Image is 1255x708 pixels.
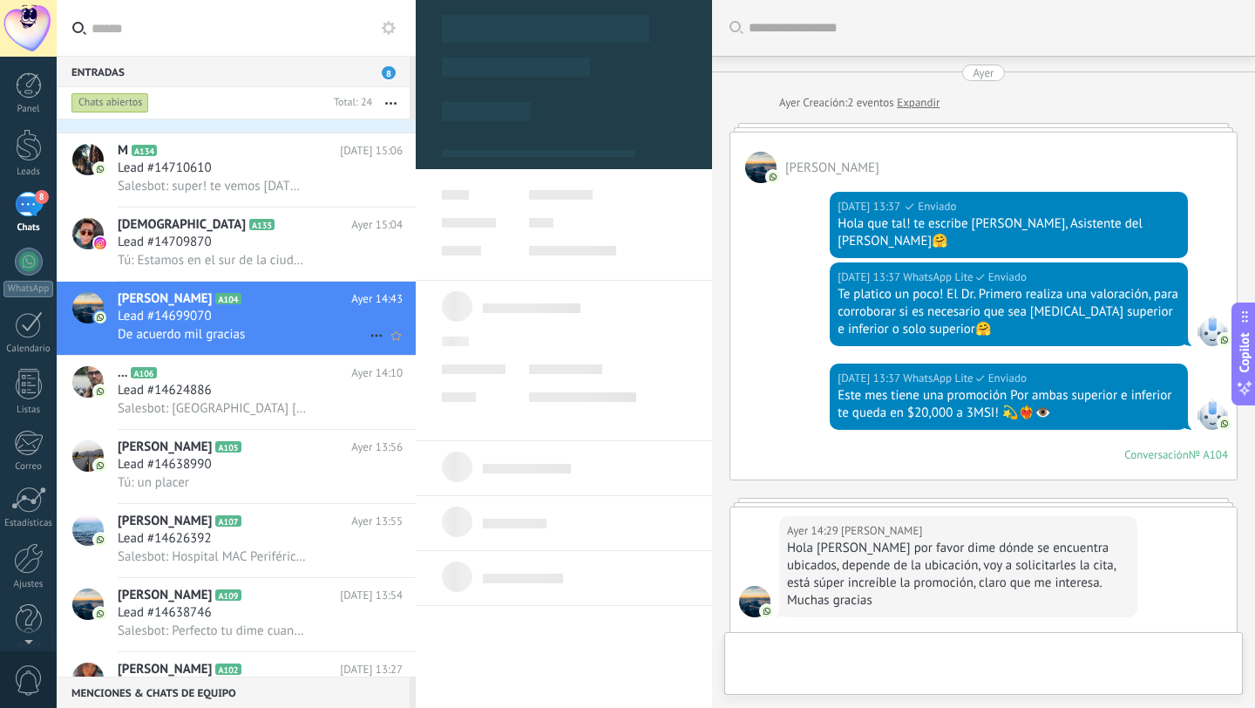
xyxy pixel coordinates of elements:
a: Expandir [897,94,940,112]
span: ... [118,364,127,382]
span: A107 [215,515,241,527]
span: Enviado [918,198,956,215]
span: [PERSON_NAME] [118,587,212,604]
div: Ayer 14:29 [787,522,841,540]
span: WhatsApp Lite [1197,315,1228,346]
img: com.amocrm.amocrmwa.svg [761,605,773,617]
div: Conversación [1124,447,1189,462]
span: A104 [215,293,241,304]
span: 8 [35,190,49,204]
div: Hola que tal! te escribe [PERSON_NAME], Asistente del [PERSON_NAME]🤗 [838,215,1180,250]
span: Laura [841,522,922,540]
span: M [118,142,128,160]
div: Hola [PERSON_NAME] por favor dime dónde se encuentra ubicados, depende de la ubicación, voy a sol... [787,540,1129,609]
span: Enviado [988,370,1027,387]
div: Listas [3,405,54,416]
img: icon [94,237,106,249]
a: avataricon[PERSON_NAME]A107Ayer 13:55Lead #14626392Salesbot: Hospital MAC Periférico Sur [URL][DO... [57,504,416,577]
img: com.amocrm.amocrmwa.svg [1218,418,1231,430]
div: Calendario [3,344,54,355]
img: com.amocrm.amocrmwa.svg [1218,334,1231,346]
span: A134 [132,145,157,156]
img: icon [94,163,106,175]
span: Salesbot: Hospital MAC Periférico Sur [URL][DOMAIN_NAME] [118,548,307,565]
span: Lead #14624886 [118,382,212,399]
div: Ajustes [3,579,54,590]
span: A106 [131,367,156,378]
div: Panel [3,104,54,115]
a: avatariconMA134[DATE] 15:06Lead #14710610Salesbot: super! te vemos [DATE] !!! [57,133,416,207]
span: [PERSON_NAME] [118,439,212,456]
img: icon [94,460,106,472]
div: Entradas [57,56,410,87]
div: WhatsApp [3,281,53,297]
img: icon [94,608,106,620]
span: [PERSON_NAME] [118,661,212,678]
span: Laura [739,586,770,617]
span: A109 [215,589,241,601]
a: avataricon[PERSON_NAME]A105Ayer 13:56Lead #14638990Tú: un placer [57,430,416,503]
div: Te platico un poco! El Dr. Primero realiza una valoración, para corroborar si es necesario que se... [838,286,1180,338]
span: Ayer 15:04 [351,216,403,234]
span: [DATE] 15:06 [340,142,403,160]
span: Copilot [1236,333,1253,373]
a: avataricon[DEMOGRAPHIC_DATA]A135Ayer 15:04Lead #14709870Tú: Estamos en el sur de la ciudad en cli... [57,208,416,281]
span: Laura [745,152,777,183]
div: Creación: [779,94,940,112]
img: icon [94,534,106,546]
span: Laura [785,160,879,176]
div: Ayer [973,65,994,81]
span: De acuerdo mil gracias [118,326,245,343]
span: Tú: Estamos en el sur de la ciudad en clinica MAC y [GEOGRAPHIC_DATA][PERSON_NAME], así como en I... [118,252,307,269]
span: Salesbot: [GEOGRAPHIC_DATA] [URL][DOMAIN_NAME] [118,400,307,417]
span: Tú: un placer [118,474,189,491]
div: Este mes tiene una promoción Por ambas superior e inferior te queda en $20,000 a 3MSI! 💫❤️‍🔥👁️ [838,387,1180,422]
span: Lead #14638746 [118,604,212,622]
img: com.amocrm.amocrmwa.svg [767,171,779,183]
span: A135 [249,219,275,230]
span: Salesbot: Perfecto tu dime cuando te queda venir y aprox que hora para agendarte [118,623,307,639]
span: [DATE] 13:27 [340,661,403,678]
a: avataricon[PERSON_NAME]A104Ayer 14:43Lead #14699070De acuerdo mil gracias [57,282,416,355]
span: Enviado [988,269,1027,286]
div: Leads [3,167,54,178]
span: WhatsApp Lite [903,269,973,286]
div: [DATE] 13:37 [838,198,903,215]
div: Chats abiertos [71,92,149,113]
span: [DEMOGRAPHIC_DATA] [118,216,246,234]
span: Lead #14710610 [118,160,212,177]
span: Lead #14699070 [118,308,212,325]
span: Salesbot: super! te vemos [DATE] !!! [118,178,307,194]
span: Lead #14709870 [118,234,212,251]
div: Chats [3,222,54,234]
div: [DATE] 13:37 [838,370,903,387]
div: Estadísticas [3,518,54,529]
a: avataricon...A106Ayer 14:10Lead #14624886Salesbot: [GEOGRAPHIC_DATA] [URL][DOMAIN_NAME] [57,356,416,429]
span: Ayer 14:43 [351,290,403,308]
div: [DATE] 13:37 [838,269,903,286]
img: icon [94,311,106,323]
div: Correo [3,461,54,473]
span: 8 [382,66,396,79]
span: 2 eventos [847,94,893,112]
span: Ayer 14:10 [351,364,403,382]
span: Ayer 13:55 [351,513,403,530]
span: [PERSON_NAME] [118,290,212,308]
span: Lead #14638990 [118,456,212,473]
span: WhatsApp Lite [903,370,973,387]
span: [PERSON_NAME] [118,513,212,530]
img: icon [94,385,106,398]
div: Ayer [779,94,803,112]
div: Total: 24 [327,94,372,112]
div: № A104 [1189,447,1228,462]
span: Lead #14626392 [118,530,212,548]
span: Ayer 13:56 [351,439,403,456]
div: Menciones & Chats de equipo [57,677,410,708]
span: A105 [215,441,241,453]
span: WhatsApp Lite [1197,398,1228,430]
span: [DATE] 13:54 [340,587,403,604]
a: avataricon[PERSON_NAME]A109[DATE] 13:54Lead #14638746Salesbot: Perfecto tu dime cuando te queda v... [57,578,416,651]
span: A102 [215,664,241,675]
